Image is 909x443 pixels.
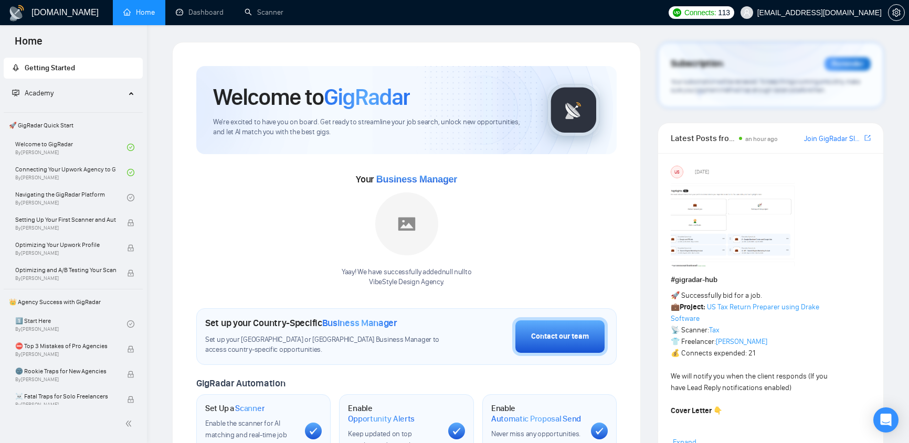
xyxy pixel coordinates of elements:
strong: Project: [680,302,705,311]
span: lock [127,371,134,378]
img: F09354QB7SM-image.png [671,182,797,266]
span: Setting Up Your First Scanner and Auto-Bidder [15,214,116,225]
span: Getting Started [25,63,75,72]
span: Subscription [671,55,723,73]
a: US Tax Return Preparer using Drake Software [671,302,819,323]
a: setting [888,8,905,17]
span: lock [127,345,134,353]
span: Your [356,174,457,185]
div: Contact our team [531,331,589,342]
a: dashboardDashboard [176,8,224,17]
a: 1️⃣ Start HereBy[PERSON_NAME] [15,312,127,336]
h1: Enable [348,403,439,424]
span: Set up your [GEOGRAPHIC_DATA] or [GEOGRAPHIC_DATA] Business Manager to access country-specific op... [205,335,447,355]
div: US [671,166,683,178]
span: check-circle [127,320,134,328]
span: 113 [718,7,730,18]
span: ☠️ Fatal Traps for Solo Freelancers [15,391,116,402]
span: check-circle [127,144,134,151]
h1: Welcome to [213,83,410,111]
span: 👑 Agency Success with GigRadar [5,291,142,312]
button: Contact our team [512,317,608,356]
span: By [PERSON_NAME] [15,275,116,282]
span: an hour ago [745,135,778,143]
span: lock [127,244,134,252]
span: check-circle [127,169,134,176]
span: lock [127,396,134,403]
span: [DATE] [695,167,709,177]
span: By [PERSON_NAME] [15,225,116,231]
span: GigRadar [324,83,410,111]
h1: Set up your Country-Specific [205,317,397,329]
a: [PERSON_NAME] [716,337,767,346]
span: Home [6,34,51,56]
button: setting [888,4,905,21]
span: By [PERSON_NAME] [15,376,116,383]
span: double-left [125,418,135,429]
span: 🚀 GigRadar Quick Start [5,115,142,136]
span: We're excited to have you on board. Get ready to streamline your job search, unlock new opportuni... [213,117,531,137]
span: ⛔ Top 3 Mistakes of Pro Agencies [15,341,116,351]
span: Scanner [235,403,265,414]
img: logo [8,5,25,21]
h1: Enable [491,403,583,424]
span: Your subscription will be renewed. To keep things running smoothly, make sure your payment method... [671,78,860,94]
a: searchScanner [245,8,283,17]
span: By [PERSON_NAME] [15,250,116,256]
a: Join GigRadar Slack Community [804,133,862,145]
span: GigRadar Automation [196,377,285,389]
span: Optimizing and A/B Testing Your Scanner for Better Results [15,265,116,275]
a: export [864,133,871,143]
span: Optimizing Your Upwork Profile [15,240,116,250]
img: gigradar-logo.png [547,84,600,136]
span: By [PERSON_NAME] [15,402,116,408]
span: rocket [12,64,19,71]
span: Connects: [684,7,716,18]
a: Tax [709,326,720,334]
a: Navigating the GigRadar PlatformBy[PERSON_NAME] [15,186,127,209]
h1: # gigradar-hub [671,274,871,286]
span: 🌚 Rookie Traps for New Agencies [15,366,116,376]
img: upwork-logo.png [673,8,681,17]
span: Business Manager [322,317,397,329]
span: Automatic Proposal Send [491,414,581,424]
p: VibeStyle Design Agency . [342,277,471,287]
span: Opportunity Alerts [348,414,415,424]
div: Yaay! We have successfully added null null to [342,267,471,287]
span: user [743,9,751,16]
img: placeholder.png [375,192,438,255]
a: Welcome to GigRadarBy[PERSON_NAME] [15,136,127,159]
span: export [864,134,871,142]
span: Never miss any opportunities. [491,429,580,438]
div: Open Intercom Messenger [873,407,899,433]
div: Reminder [825,57,871,71]
strong: Cover Letter 👇 [671,406,722,415]
span: Academy [25,89,54,98]
a: Connecting Your Upwork Agency to GigRadarBy[PERSON_NAME] [15,161,127,184]
span: Business Manager [376,174,457,185]
a: homeHome [123,8,155,17]
span: By [PERSON_NAME] [15,351,116,358]
span: fund-projection-screen [12,89,19,96]
span: Latest Posts from the GigRadar Community [671,132,736,145]
span: check-circle [127,194,134,201]
span: Academy [12,89,54,98]
span: lock [127,219,134,226]
span: lock [127,269,134,277]
li: Getting Started [4,58,143,79]
h1: Set Up a [205,403,265,414]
